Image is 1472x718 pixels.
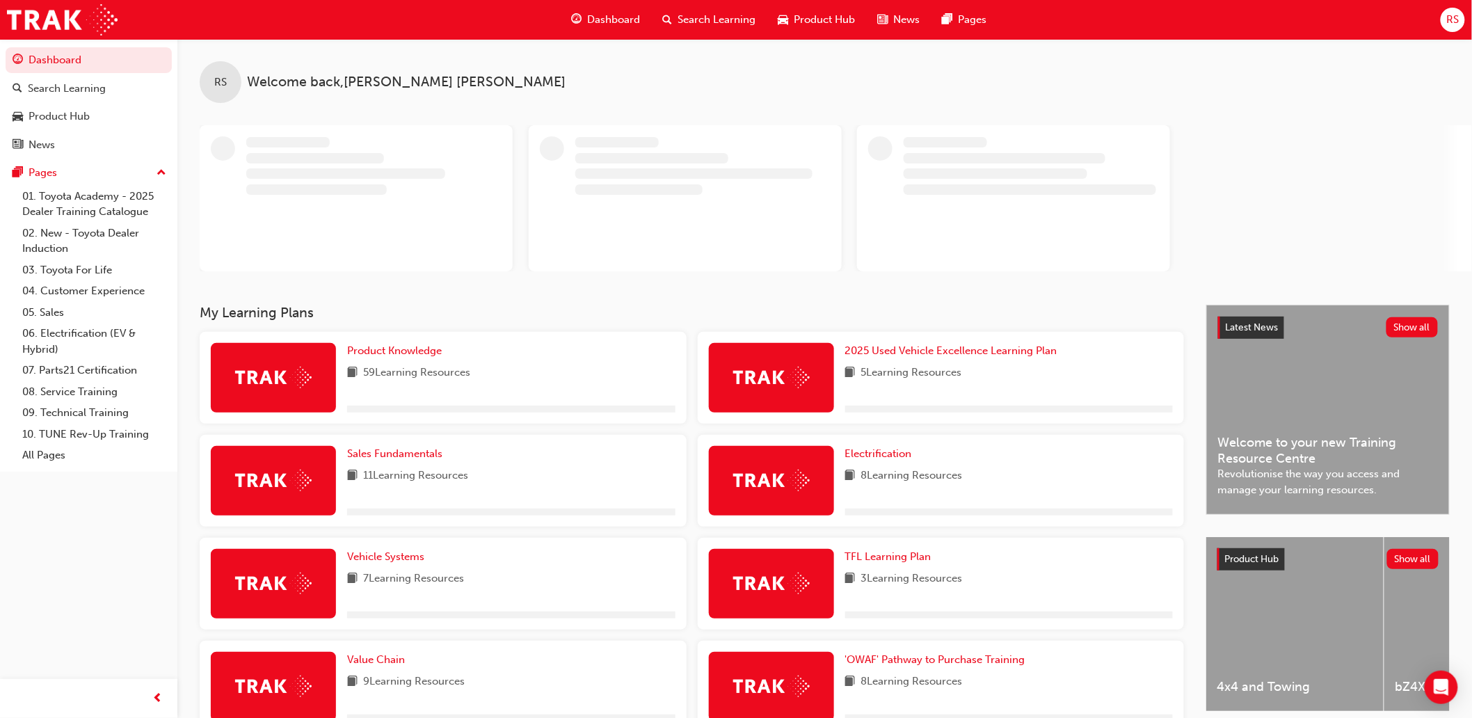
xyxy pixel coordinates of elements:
span: 9 Learning Resources [363,673,465,691]
a: Electrification [845,446,918,462]
a: guage-iconDashboard [561,6,652,34]
a: 05. Sales [17,302,172,324]
img: Trak [235,676,312,697]
a: 07. Parts21 Certification [17,360,172,381]
a: TFL Learning Plan [845,549,937,565]
span: pages-icon [13,167,23,179]
span: book-icon [347,673,358,691]
a: 01. Toyota Academy - 2025 Dealer Training Catalogue [17,186,172,223]
span: Dashboard [588,12,641,28]
button: Pages [6,160,172,186]
a: All Pages [17,445,172,466]
span: Revolutionise the way you access and manage your learning resources. [1218,466,1438,497]
span: Sales Fundamentals [347,447,442,460]
span: Product Hub [794,12,856,28]
span: RS [1446,12,1459,28]
a: pages-iconPages [931,6,998,34]
a: 09. Technical Training [17,402,172,424]
span: 7 Learning Resources [363,571,464,588]
span: 4x4 and Towing [1217,679,1373,695]
span: car-icon [13,111,23,123]
a: Latest NewsShow allWelcome to your new Training Resource CentreRevolutionise the way you access a... [1206,305,1450,515]
a: Product Hub [6,104,172,129]
span: book-icon [845,673,856,691]
span: book-icon [347,571,358,588]
img: Trak [733,470,810,491]
a: car-iconProduct Hub [767,6,867,34]
a: Product HubShow all [1217,548,1439,571]
span: RS [214,74,227,90]
span: Electrification [845,447,912,460]
img: Trak [733,676,810,697]
span: book-icon [347,468,358,485]
span: Welcome back , [PERSON_NAME] [PERSON_NAME] [247,74,566,90]
a: Vehicle Systems [347,549,430,565]
span: 2025 Used Vehicle Excellence Learning Plan [845,344,1057,357]
img: Trak [235,367,312,388]
span: book-icon [845,365,856,382]
span: news-icon [878,11,888,29]
span: Vehicle Systems [347,550,424,563]
div: Pages [29,165,57,181]
a: News [6,132,172,158]
span: news-icon [13,139,23,152]
span: 59 Learning Resources [363,365,470,382]
a: Product Knowledge [347,343,447,359]
img: Trak [7,4,118,35]
div: Open Intercom Messenger [1425,671,1458,704]
div: Search Learning [28,81,106,97]
h3: My Learning Plans [200,305,1184,321]
span: 11 Learning Resources [363,468,468,485]
div: News [29,137,55,153]
span: 8 Learning Resources [861,468,963,485]
img: Trak [235,470,312,491]
span: search-icon [663,11,673,29]
span: pages-icon [943,11,953,29]
a: Sales Fundamentals [347,446,448,462]
a: 03. Toyota For Life [17,260,172,281]
span: Welcome to your new Training Resource Centre [1218,435,1438,466]
span: up-icon [157,164,166,182]
a: search-iconSearch Learning [652,6,767,34]
span: News [894,12,920,28]
span: guage-icon [13,54,23,67]
a: 02. New - Toyota Dealer Induction [17,223,172,260]
img: Trak [235,573,312,594]
a: Latest NewsShow all [1218,317,1438,339]
span: search-icon [13,83,22,95]
span: 8 Learning Resources [861,673,963,691]
span: prev-icon [153,690,163,708]
span: Product Knowledge [347,344,442,357]
span: TFL Learning Plan [845,550,931,563]
a: 10. TUNE Rev-Up Training [17,424,172,445]
span: book-icon [347,365,358,382]
a: Search Learning [6,76,172,102]
a: 04. Customer Experience [17,280,172,302]
a: news-iconNews [867,6,931,34]
span: guage-icon [572,11,582,29]
span: Product Hub [1225,553,1279,565]
a: 08. Service Training [17,381,172,403]
a: Dashboard [6,47,172,73]
span: Search Learning [678,12,756,28]
a: 2025 Used Vehicle Excellence Learning Plan [845,343,1063,359]
button: DashboardSearch LearningProduct HubNews [6,45,172,160]
a: 4x4 and Towing [1206,537,1384,711]
a: Value Chain [347,652,410,668]
button: RS [1441,8,1465,32]
span: book-icon [845,468,856,485]
button: Show all [1386,317,1439,337]
span: Value Chain [347,653,405,666]
img: Trak [733,367,810,388]
span: 3 Learning Resources [861,571,963,588]
a: 'OWAF' Pathway to Purchase Training [845,652,1031,668]
span: Latest News [1226,321,1279,333]
span: car-icon [778,11,789,29]
span: book-icon [845,571,856,588]
span: 5 Learning Resources [861,365,962,382]
a: 06. Electrification (EV & Hybrid) [17,323,172,360]
div: Product Hub [29,109,90,125]
img: Trak [733,573,810,594]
